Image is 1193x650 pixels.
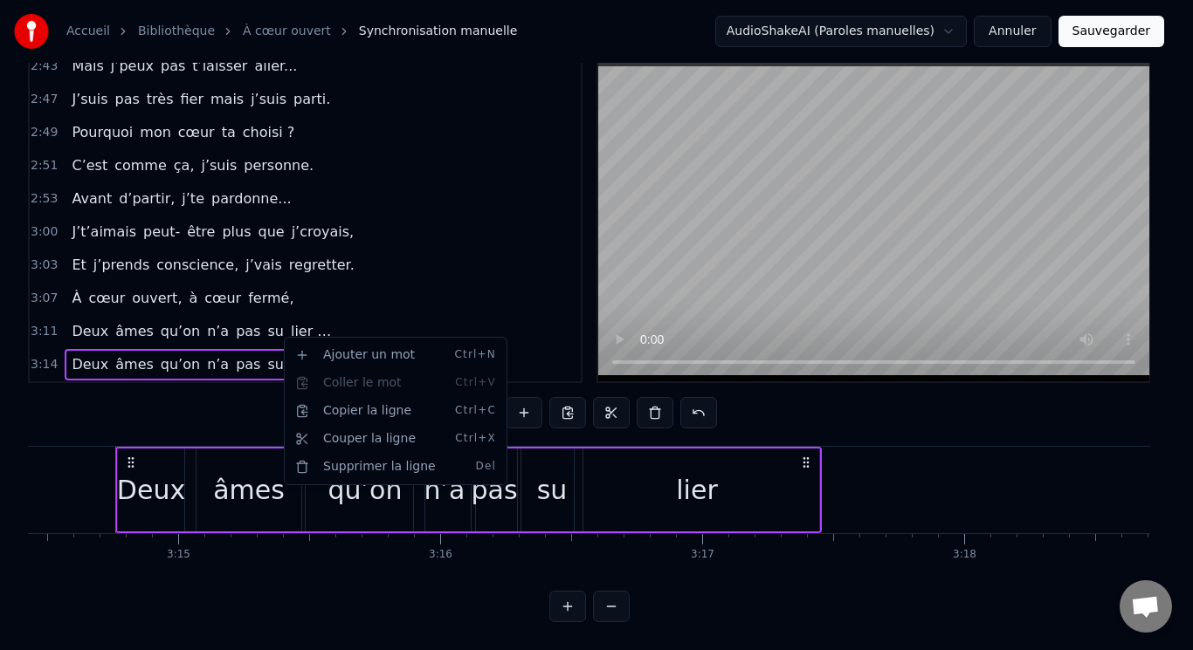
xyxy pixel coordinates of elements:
span: Ctrl+C [455,404,496,418]
div: Supprimer la ligne [288,453,503,481]
div: Couper la ligne [288,425,503,453]
span: Del [475,460,496,474]
div: Copier la ligne [288,397,503,425]
span: Ctrl+N [454,348,496,362]
span: Ctrl+X [455,432,496,446]
div: Ajouter un mot [288,341,503,369]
